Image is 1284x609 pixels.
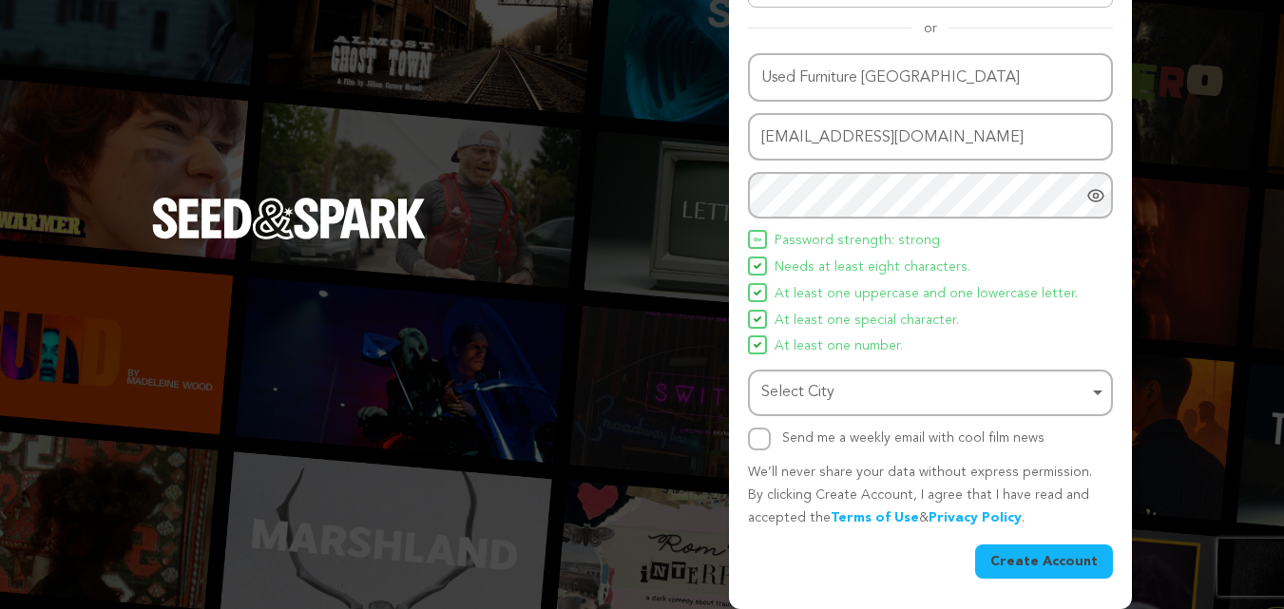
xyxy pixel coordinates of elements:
span: Password strength: strong [775,230,940,253]
img: Seed&Spark Icon [754,341,761,349]
span: At least one special character. [775,310,959,333]
input: Email address [748,113,1113,162]
a: Privacy Policy [929,511,1022,524]
span: or [912,19,949,38]
a: Show password as plain text. Warning: this will display your password on the screen. [1086,186,1105,205]
img: Seed&Spark Icon [754,236,761,243]
label: Send me a weekly email with cool film news [782,431,1044,445]
img: Seed&Spark Icon [754,262,761,270]
div: Select City [761,379,1088,407]
button: Create Account [975,544,1113,579]
a: Terms of Use [831,511,919,524]
span: At least one number. [775,335,903,358]
input: Name [748,53,1113,102]
p: We’ll never share your data without express permission. By clicking Create Account, I agree that ... [748,462,1113,529]
a: Seed&Spark Homepage [152,198,426,277]
img: Seed&Spark Logo [152,198,426,239]
span: Needs at least eight characters. [775,257,970,279]
img: Seed&Spark Icon [754,289,761,296]
img: Seed&Spark Icon [754,315,761,323]
span: At least one uppercase and one lowercase letter. [775,283,1078,306]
